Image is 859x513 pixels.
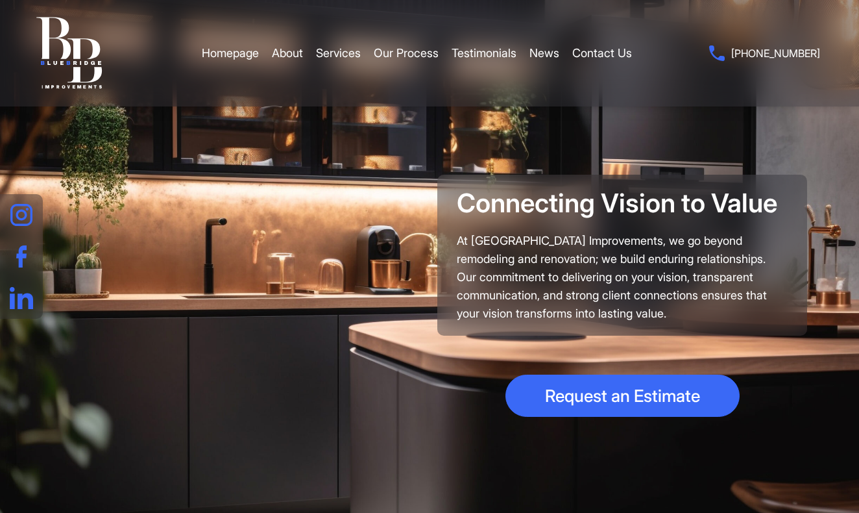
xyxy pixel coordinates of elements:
a: Homepage [202,34,259,73]
a: Testimonials [452,34,516,73]
div: At [GEOGRAPHIC_DATA] Improvements, we go beyond remodeling and renovation; we build enduring rela... [457,232,788,323]
a: About [272,34,303,73]
a: Our Process [374,34,439,73]
a: [PHONE_NUMBER] [709,44,820,62]
a: Services [316,34,361,73]
a: Request an Estimate [505,375,740,417]
a: Contact Us [572,34,632,73]
h1: Connecting Vision to Value [457,188,788,219]
a: News [529,34,559,73]
span: [PHONE_NUMBER] [731,44,820,62]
